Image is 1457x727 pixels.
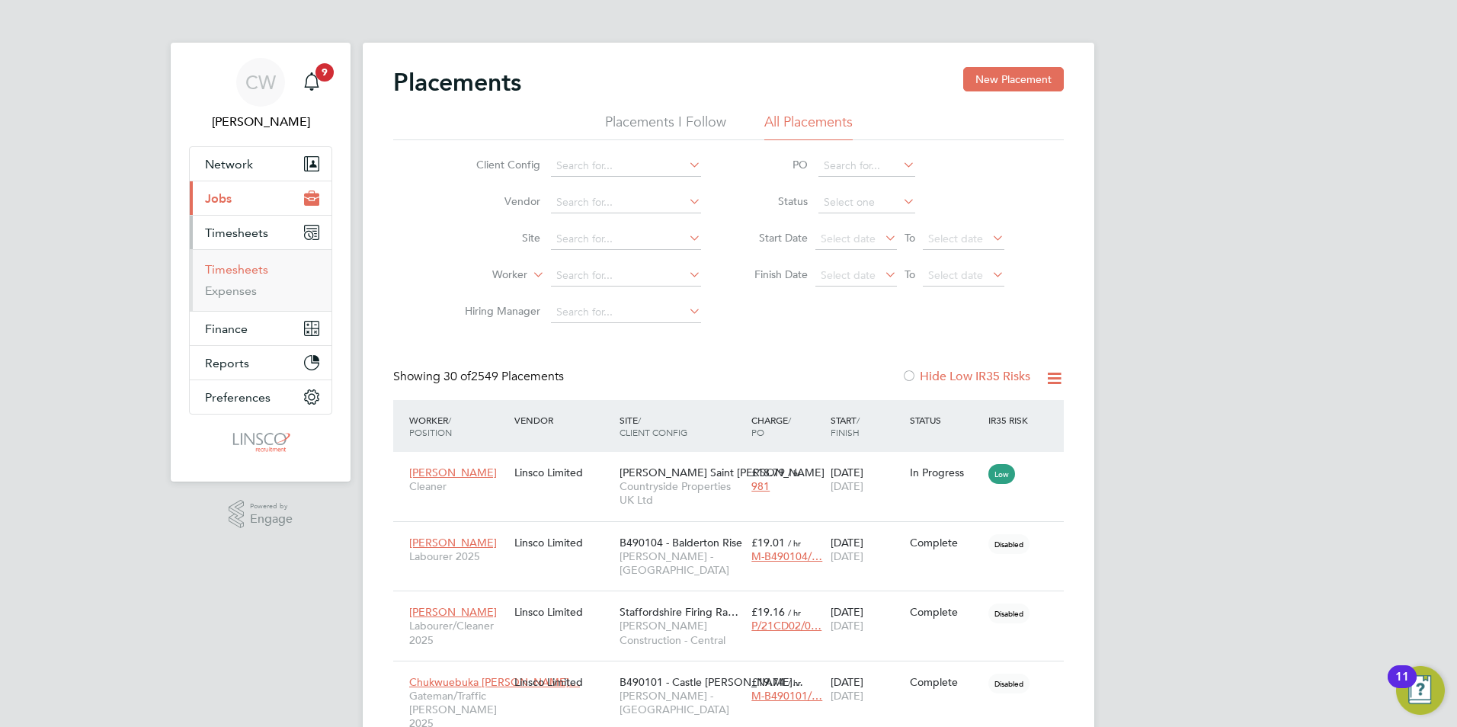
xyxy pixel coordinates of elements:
[620,689,744,716] span: [PERSON_NAME] - [GEOGRAPHIC_DATA]
[453,304,540,318] label: Hiring Manager
[831,479,863,493] span: [DATE]
[453,231,540,245] label: Site
[189,430,332,454] a: Go to home page
[1395,677,1409,697] div: 11
[205,262,268,277] a: Timesheets
[409,549,507,563] span: Labourer 2025
[296,58,327,107] a: 9
[910,536,981,549] div: Complete
[205,322,248,336] span: Finance
[788,467,801,479] span: / hr
[827,406,906,446] div: Start
[988,604,1030,623] span: Disabled
[205,356,249,370] span: Reports
[751,549,822,563] span: M-B490104/…
[245,72,276,92] span: CW
[409,479,507,493] span: Cleaner
[205,157,253,171] span: Network
[751,536,785,549] span: £19.01
[205,390,271,405] span: Preferences
[620,536,742,549] span: B490104 - Balderton Rise
[963,67,1064,91] button: New Placement
[190,312,331,345] button: Finance
[818,192,915,213] input: Select one
[229,430,292,454] img: linsco-logo-retina.png
[605,113,726,140] li: Placements I Follow
[190,380,331,414] button: Preferences
[751,605,785,619] span: £19.16
[405,527,1064,540] a: [PERSON_NAME]Labourer 2025Linsco LimitedB490104 - Balderton Rise[PERSON_NAME] - [GEOGRAPHIC_DATA]...
[229,500,293,529] a: Powered byEngage
[988,464,1015,484] span: Low
[620,466,825,479] span: [PERSON_NAME] Saint [PERSON_NAME]
[818,155,915,177] input: Search for...
[739,267,808,281] label: Finish Date
[409,675,580,689] span: Chukwuebuka [PERSON_NAME]…
[511,668,616,697] div: Linsco Limited
[620,479,744,507] span: Countryside Properties UK Ltd
[189,58,332,131] a: CW[PERSON_NAME]
[751,689,822,703] span: M-B490101/…
[739,194,808,208] label: Status
[453,158,540,171] label: Client Config
[988,534,1030,554] span: Disabled
[551,155,701,177] input: Search for...
[171,43,351,482] nav: Main navigation
[910,466,981,479] div: In Progress
[831,549,863,563] span: [DATE]
[739,231,808,245] label: Start Date
[409,619,507,646] span: Labourer/Cleaner 2025
[788,677,801,688] span: / hr
[764,113,853,140] li: All Placements
[189,113,332,131] span: Chloe Whittall
[751,466,785,479] span: £18.79
[788,607,801,618] span: / hr
[620,675,803,689] span: B490101 - Castle [PERSON_NAME]…
[393,67,521,98] h2: Placements
[551,192,701,213] input: Search for...
[827,528,906,571] div: [DATE]
[988,674,1030,693] span: Disabled
[250,500,293,513] span: Powered by
[551,302,701,323] input: Search for...
[620,414,687,438] span: / Client Config
[910,675,981,689] div: Complete
[409,414,452,438] span: / Position
[405,406,511,446] div: Worker
[1396,666,1445,715] button: Open Resource Center, 11 new notifications
[901,369,1030,384] label: Hide Low IR35 Risks
[511,406,616,434] div: Vendor
[511,458,616,487] div: Linsco Limited
[511,528,616,557] div: Linsco Limited
[551,265,701,287] input: Search for...
[910,605,981,619] div: Complete
[409,536,497,549] span: [PERSON_NAME]
[393,369,567,385] div: Showing
[453,194,540,208] label: Vendor
[551,229,701,250] input: Search for...
[444,369,564,384] span: 2549 Placements
[409,466,497,479] span: [PERSON_NAME]
[827,458,906,501] div: [DATE]
[928,268,983,282] span: Select date
[900,228,920,248] span: To
[831,689,863,703] span: [DATE]
[751,675,785,689] span: £19.74
[751,414,791,438] span: / PO
[440,267,527,283] label: Worker
[616,406,748,446] div: Site
[748,406,827,446] div: Charge
[928,232,983,245] span: Select date
[831,414,860,438] span: / Finish
[620,605,738,619] span: Staffordshire Firing Ra…
[821,268,876,282] span: Select date
[405,667,1064,680] a: Chukwuebuka [PERSON_NAME]…Gateman/Traffic [PERSON_NAME] 2025Linsco LimitedB490101 - Castle [PERSO...
[751,619,821,633] span: P/21CD02/0…
[205,191,232,206] span: Jobs
[190,249,331,311] div: Timesheets
[620,549,744,577] span: [PERSON_NAME] - [GEOGRAPHIC_DATA]
[985,406,1037,434] div: IR35 Risk
[190,147,331,181] button: Network
[751,479,770,493] span: 981
[205,283,257,298] a: Expenses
